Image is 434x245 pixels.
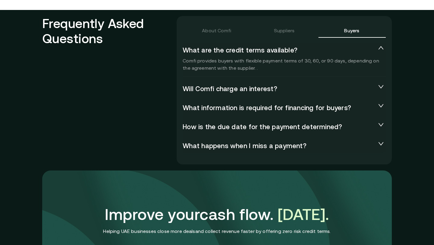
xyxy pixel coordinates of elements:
[344,27,359,34] div: Buyers
[274,27,294,34] div: Suppliers
[183,85,376,92] span: Will Comfi charge an interest?
[183,100,386,115] div: What information is required for financing for buyers?
[183,57,386,72] p: Comfi provides buyers with flexible payment terms of 30, 60, or 90 days, depending on the agreeme...
[183,104,376,111] span: What information is required for financing for buyers?
[377,103,385,109] span: collapsed
[377,84,385,90] span: collapsed
[377,45,385,51] span: expanded
[183,46,376,53] span: What are the credit terms available?
[377,122,385,128] span: collapsed
[377,141,385,147] span: collapsed
[105,205,329,224] h3: Improve your cash flow.
[183,123,376,130] span: How is the due date for the payment determined?
[183,142,376,149] span: What happens when I miss a payment?
[183,43,386,57] div: What are the credit terms available?
[183,138,386,153] div: What happens when I miss a payment?
[103,228,331,235] p: Helping UAE businesses close more deals and collect revenue faster by offering zero risk credit t...
[183,81,386,96] div: Will Comfi charge an interest?
[202,27,231,34] div: About Comfi
[278,205,329,223] span: [DATE].
[42,16,177,162] h2: Frequently Asked Questions
[183,119,386,134] div: How is the due date for the payment determined?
